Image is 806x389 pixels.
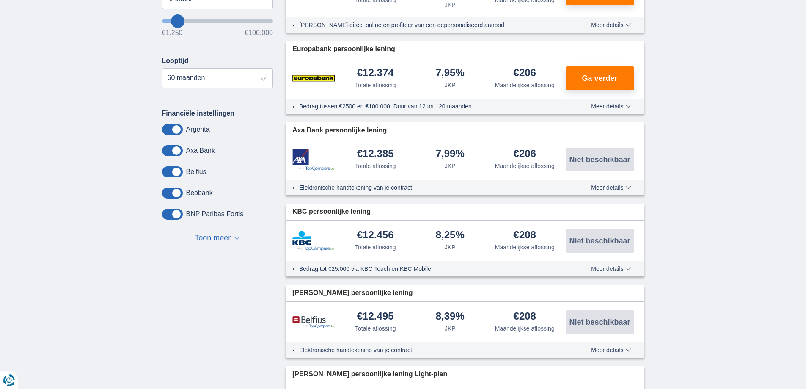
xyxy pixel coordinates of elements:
div: Maandelijkse aflossing [495,81,555,89]
span: Meer details [591,22,631,28]
div: Totale aflossing [355,81,396,89]
div: €208 [514,230,536,241]
div: €208 [514,311,536,323]
button: Meer details [585,184,637,191]
label: Looptijd [162,57,189,65]
label: Beobank [186,189,213,197]
div: 8,25% [436,230,465,241]
span: €100.000 [245,30,273,36]
span: Niet beschikbaar [569,237,630,245]
span: [PERSON_NAME] persoonlijke lening Light-plan [292,370,447,379]
button: Meer details [585,347,637,353]
span: Meer details [591,347,631,353]
span: [PERSON_NAME] persoonlijke lening [292,288,413,298]
div: Totale aflossing [355,324,396,333]
span: Niet beschikbaar [569,156,630,163]
span: Meer details [591,103,631,109]
button: Niet beschikbaar [566,229,634,253]
div: Totale aflossing [355,243,396,251]
div: JKP [445,243,456,251]
label: BNP Paribas Fortis [186,210,244,218]
button: Niet beschikbaar [566,310,634,334]
div: 7,95% [436,68,465,79]
img: product.pl.alt KBC [292,231,335,251]
div: JKP [445,162,456,170]
div: 8,39% [436,311,465,323]
button: Toon meer ▼ [192,232,242,244]
div: €206 [514,68,536,79]
div: JKP [445,324,456,333]
span: Meer details [591,185,631,190]
button: Meer details [585,265,637,272]
span: Meer details [591,266,631,272]
div: JKP [445,0,456,9]
li: Elektronische handtekening van je contract [299,346,560,354]
span: Ga verder [582,74,617,82]
div: €12.374 [357,68,394,79]
div: Maandelijkse aflossing [495,162,555,170]
button: Meer details [585,103,637,110]
li: [PERSON_NAME] direct online en profiteer van een gepersonaliseerd aanbod [299,21,560,29]
div: Maandelijkse aflossing [495,324,555,333]
img: product.pl.alt Belfius [292,316,335,328]
div: €206 [514,149,536,160]
li: Bedrag tussen €2500 en €100.000; Duur van 12 tot 120 maanden [299,102,560,110]
span: Niet beschikbaar [569,318,630,326]
label: Belfius [186,168,206,176]
span: ▼ [234,237,240,240]
button: Niet beschikbaar [566,148,634,171]
div: JKP [445,81,456,89]
span: KBC persoonlijke lening [292,207,371,217]
span: Toon meer [195,233,231,244]
img: product.pl.alt Europabank [292,68,335,89]
li: Bedrag tot €25.000 via KBC Touch en KBC Mobile [299,265,560,273]
label: Argenta [186,126,210,133]
span: €1.250 [162,30,183,36]
div: €12.385 [357,149,394,160]
input: wantToBorrow [162,19,273,23]
div: Maandelijkse aflossing [495,243,555,251]
button: Meer details [585,22,637,28]
div: €12.456 [357,230,394,241]
span: Europabank persoonlijke lening [292,44,395,54]
div: Totale aflossing [355,162,396,170]
img: product.pl.alt Axa Bank [292,149,335,171]
label: Axa Bank [186,147,215,154]
span: Axa Bank persoonlijke lening [292,126,387,135]
label: Financiële instellingen [162,110,235,117]
div: €12.495 [357,311,394,323]
button: Ga verder [566,66,634,90]
li: Elektronische handtekening van je contract [299,183,560,192]
div: 7,99% [436,149,465,160]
